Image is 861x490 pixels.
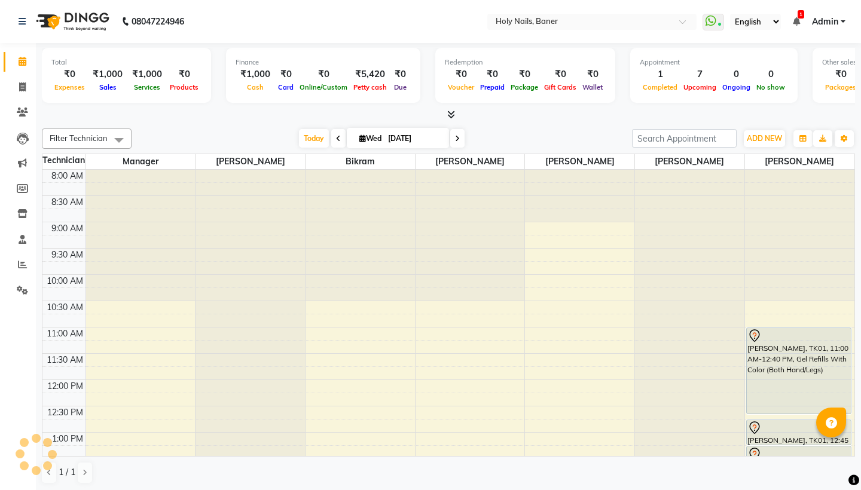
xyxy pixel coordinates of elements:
div: 8:00 AM [49,170,86,182]
span: 1 / 1 [59,466,75,479]
span: Manager [86,154,196,169]
div: 12:30 PM [45,406,86,419]
div: Finance [236,57,411,68]
span: Services [131,83,163,91]
div: 9:00 AM [49,222,86,235]
div: ₹0 [508,68,541,81]
span: 1 [798,10,804,19]
div: 1 [640,68,680,81]
div: Technician [42,154,86,167]
span: [PERSON_NAME] [745,154,854,169]
span: Today [299,129,329,148]
span: Card [275,83,297,91]
div: ₹0 [390,68,411,81]
span: Wed [356,134,384,143]
span: Products [167,83,201,91]
span: Due [391,83,410,91]
a: 1 [793,16,800,27]
span: [PERSON_NAME] [416,154,525,169]
div: 9:30 AM [49,249,86,261]
div: ₹5,420 [350,68,390,81]
span: Petty cash [350,83,390,91]
span: [PERSON_NAME] [635,154,744,169]
div: ₹0 [51,68,88,81]
span: Online/Custom [297,83,350,91]
div: ₹0 [445,68,477,81]
span: Filter Technician [50,133,108,143]
div: ₹1,000 [88,68,127,81]
span: Bikram [306,154,415,169]
span: Completed [640,83,680,91]
span: Voucher [445,83,477,91]
img: logo [30,5,112,38]
input: 2025-09-03 [384,130,444,148]
span: Cash [244,83,267,91]
span: Upcoming [680,83,719,91]
div: 12:00 PM [45,380,86,393]
span: Sales [96,83,120,91]
div: ₹0 [297,68,350,81]
div: Appointment [640,57,788,68]
button: ADD NEW [744,130,785,147]
div: 1:00 PM [50,433,86,445]
input: Search Appointment [632,129,737,148]
div: ₹0 [541,68,579,81]
div: 8:30 AM [49,196,86,209]
span: Gift Cards [541,83,579,91]
div: 0 [753,68,788,81]
span: Package [508,83,541,91]
span: Packages [822,83,859,91]
span: Wallet [579,83,606,91]
span: Admin [812,16,838,28]
div: ₹0 [275,68,297,81]
b: 08047224946 [132,5,184,38]
div: ₹0 [167,68,201,81]
div: ₹1,000 [127,68,167,81]
div: 10:00 AM [44,275,86,287]
div: 11:00 AM [44,327,86,340]
span: Expenses [51,83,88,91]
span: [PERSON_NAME] [525,154,634,169]
div: ₹0 [477,68,508,81]
span: Prepaid [477,83,508,91]
div: [PERSON_NAME], TK01, 01:15 PM-01:40 PM, Gel Polish Removal (Both Hands/Legs) [747,446,851,466]
div: Total [51,57,201,68]
span: ADD NEW [747,134,782,143]
div: Redemption [445,57,606,68]
span: [PERSON_NAME] [196,154,305,169]
div: [PERSON_NAME], TK01, 11:00 AM-12:40 PM, Gel Refills With Color (Both Hand/Legs) [747,328,851,414]
div: 7 [680,68,719,81]
div: 0 [719,68,753,81]
span: Ongoing [719,83,753,91]
div: ₹1,000 [236,68,275,81]
div: 11:30 AM [44,354,86,366]
div: [PERSON_NAME], TK01, 12:45 PM-01:15 PM, Gel Extension Removal (Both Hands/Feet) [747,420,851,445]
span: No show [753,83,788,91]
div: ₹0 [579,68,606,81]
div: 10:30 AM [44,301,86,314]
div: ₹0 [822,68,859,81]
